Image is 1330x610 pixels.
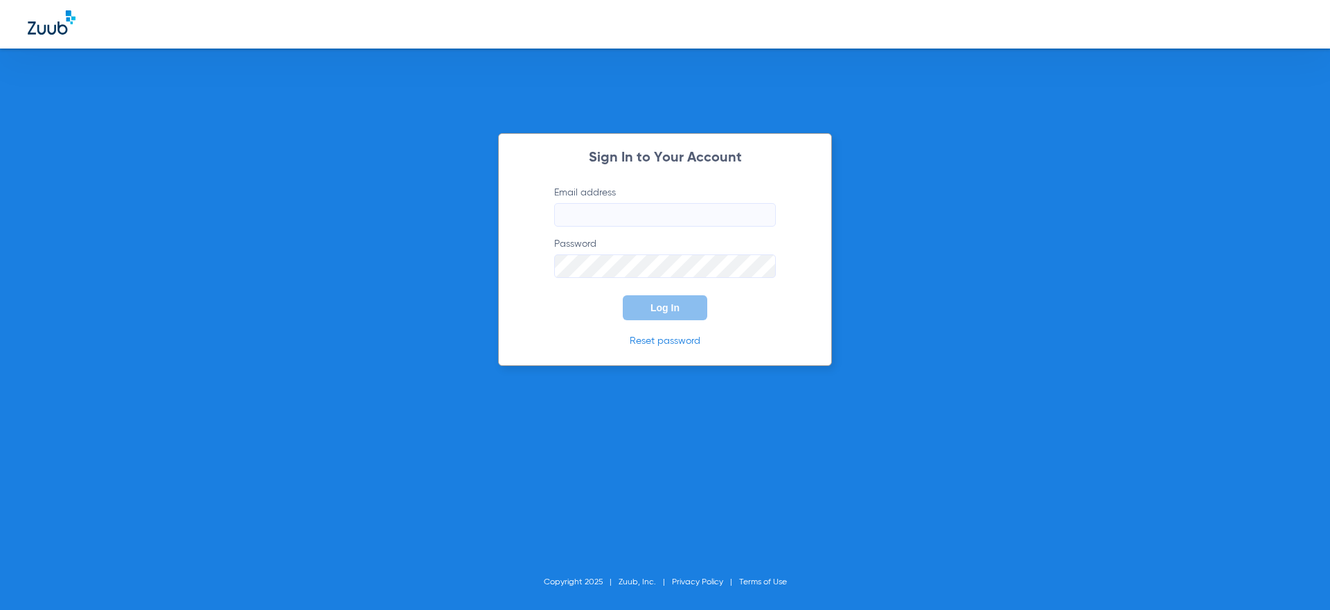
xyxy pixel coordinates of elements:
[28,10,76,35] img: Zuub Logo
[544,575,619,589] li: Copyright 2025
[672,578,723,586] a: Privacy Policy
[619,575,672,589] li: Zuub, Inc.
[630,336,700,346] a: Reset password
[554,237,776,278] label: Password
[554,203,776,227] input: Email address
[650,302,680,313] span: Log In
[533,151,797,165] h2: Sign In to Your Account
[554,254,776,278] input: Password
[554,186,776,227] label: Email address
[623,295,707,320] button: Log In
[739,578,787,586] a: Terms of Use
